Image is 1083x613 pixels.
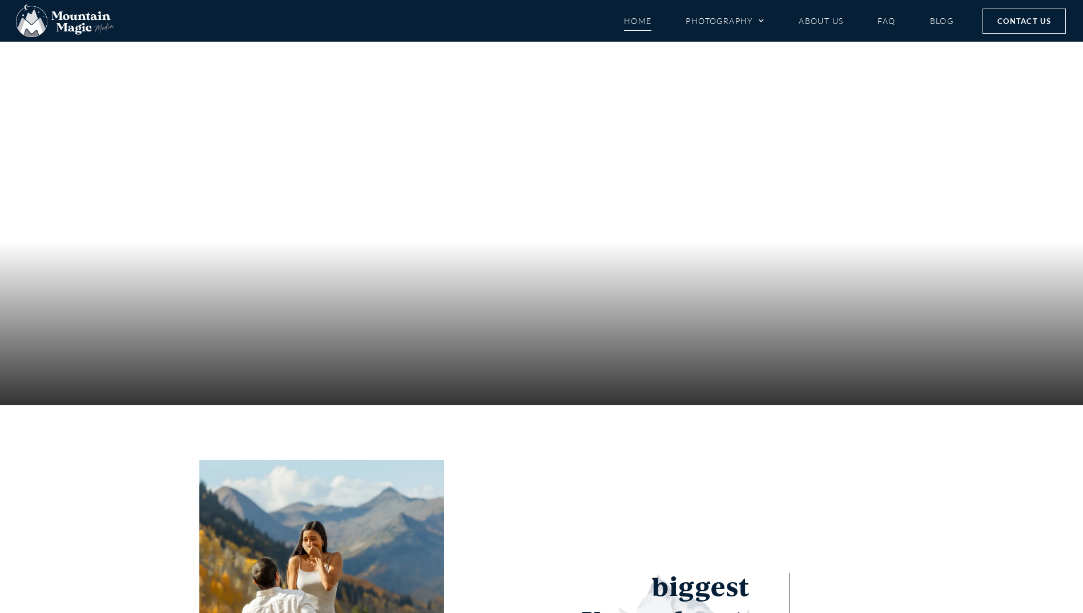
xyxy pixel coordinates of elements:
[983,9,1066,34] a: Contact Us
[877,11,895,31] a: FAQ
[624,11,954,31] nav: Menu
[799,11,843,31] a: About Us
[624,11,652,31] a: Home
[686,11,764,31] a: Photography
[16,5,114,38] img: Mountain Magic Media photography logo Crested Butte Photographer
[930,11,954,31] a: Blog
[997,15,1051,27] span: Contact Us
